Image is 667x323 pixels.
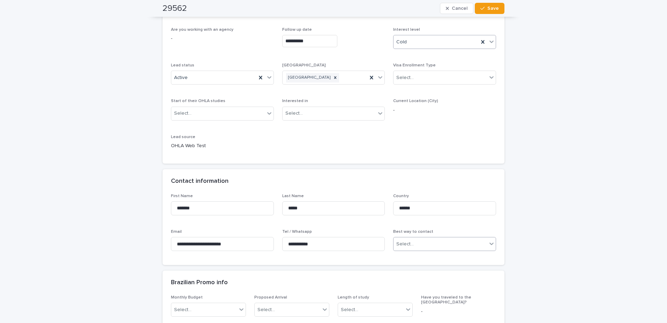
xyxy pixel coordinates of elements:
[396,241,414,248] div: Select...
[282,99,308,103] span: Interested in
[487,6,499,11] span: Save
[174,110,192,117] div: Select...
[174,74,188,81] span: Active
[393,63,436,67] span: Visa Enrollment Type
[286,73,331,82] div: [GEOGRAPHIC_DATA]
[257,306,275,314] div: Select...
[282,194,304,198] span: Last Name
[285,110,303,117] div: Select...
[171,279,228,287] h2: Brazilian Promo info
[254,295,287,300] span: Proposed Arrival
[171,295,203,300] span: Monthly Budget
[341,306,358,314] div: Select...
[171,35,274,42] p: -
[393,194,409,198] span: Country
[440,3,473,14] button: Cancel
[393,99,438,103] span: Current Location (City)
[282,28,312,32] span: Follow up date
[282,230,312,234] span: Tel / Whatsapp
[282,63,326,67] span: [GEOGRAPHIC_DATA]
[393,28,420,32] span: Interest level
[171,142,274,150] p: OHLA Web Test
[396,38,407,46] span: Cold
[338,295,369,300] span: Length of study
[171,99,225,103] span: Start of their OHLA studies
[163,3,187,14] h2: 29562
[171,178,228,185] h2: Contact information
[171,135,195,139] span: Lead source
[421,295,471,304] span: Have you traveled to the [GEOGRAPHIC_DATA]?
[171,63,194,67] span: Lead status
[393,230,433,234] span: Best way to contact
[171,194,193,198] span: First Name
[421,308,496,315] p: -
[171,28,233,32] span: Are you working with an agency
[174,306,192,314] div: Select...
[393,107,496,114] p: -
[475,3,504,14] button: Save
[171,230,182,234] span: Email
[452,6,467,11] span: Cancel
[396,74,414,81] div: Select...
